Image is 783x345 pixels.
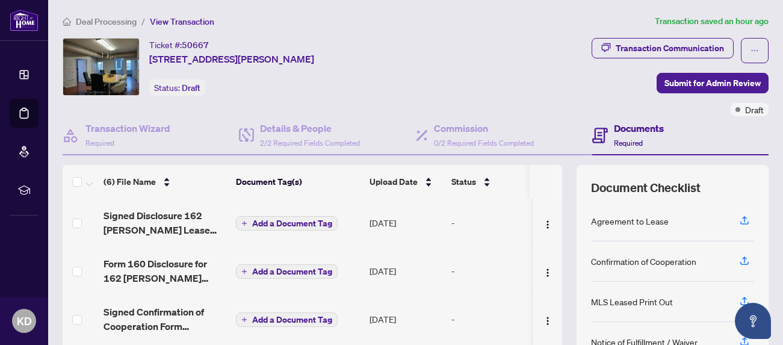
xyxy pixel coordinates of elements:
[664,73,761,93] span: Submit for Admin Review
[182,82,200,93] span: Draft
[149,79,205,96] div: Status:
[538,213,557,232] button: Logo
[543,268,552,278] img: Logo
[236,312,338,327] button: Add a Document Tag
[538,261,557,281] button: Logo
[99,165,231,199] th: (6) File Name
[543,220,552,229] img: Logo
[543,316,552,326] img: Logo
[252,267,332,276] span: Add a Document Tag
[63,39,139,95] img: IMG-C12277180_1.jpg
[447,165,549,199] th: Status
[592,38,734,58] button: Transaction Communication
[365,165,447,199] th: Upload Date
[150,16,214,27] span: View Transaction
[252,219,332,228] span: Add a Document Tag
[434,138,534,148] span: 0/2 Required Fields Completed
[751,46,759,55] span: ellipsis
[149,52,314,66] span: [STREET_ADDRESS][PERSON_NAME]
[745,103,764,116] span: Draft
[591,214,669,228] div: Agreement to Lease
[451,216,544,229] div: -
[616,39,724,58] div: Transaction Communication
[10,9,39,31] img: logo
[614,138,643,148] span: Required
[149,38,209,52] div: Ticket #:
[370,175,418,188] span: Upload Date
[241,317,247,323] span: plus
[451,312,544,326] div: -
[252,315,332,324] span: Add a Document Tag
[538,309,557,329] button: Logo
[104,208,226,237] span: Signed Disclosure 162 [PERSON_NAME] Lease [PERSON_NAME].pdf
[76,16,137,27] span: Deal Processing
[241,269,247,275] span: plus
[182,40,209,51] span: 50667
[451,175,476,188] span: Status
[104,256,226,285] span: Form 160 Disclosure for 162 [PERSON_NAME] Lease [PERSON_NAME].pdf
[365,199,447,247] td: [DATE]
[655,14,769,28] article: Transaction saved an hour ago
[365,247,447,295] td: [DATE]
[657,73,769,93] button: Submit for Admin Review
[614,121,664,135] h4: Documents
[236,216,338,231] button: Add a Document Tag
[591,295,673,308] div: MLS Leased Print Out
[241,220,247,226] span: plus
[451,264,544,278] div: -
[591,179,701,196] span: Document Checklist
[63,17,71,26] span: home
[85,121,170,135] h4: Transaction Wizard
[591,255,696,268] div: Confirmation of Cooperation
[365,295,447,343] td: [DATE]
[17,312,32,329] span: KD
[141,14,145,28] li: /
[260,121,360,135] h4: Details & People
[434,121,534,135] h4: Commission
[236,264,338,279] button: Add a Document Tag
[85,138,114,148] span: Required
[231,165,365,199] th: Document Tag(s)
[104,175,156,188] span: (6) File Name
[260,138,360,148] span: 2/2 Required Fields Completed
[735,303,771,339] button: Open asap
[104,305,226,334] span: Signed Confirmation of Cooperation Form [DATE].pdf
